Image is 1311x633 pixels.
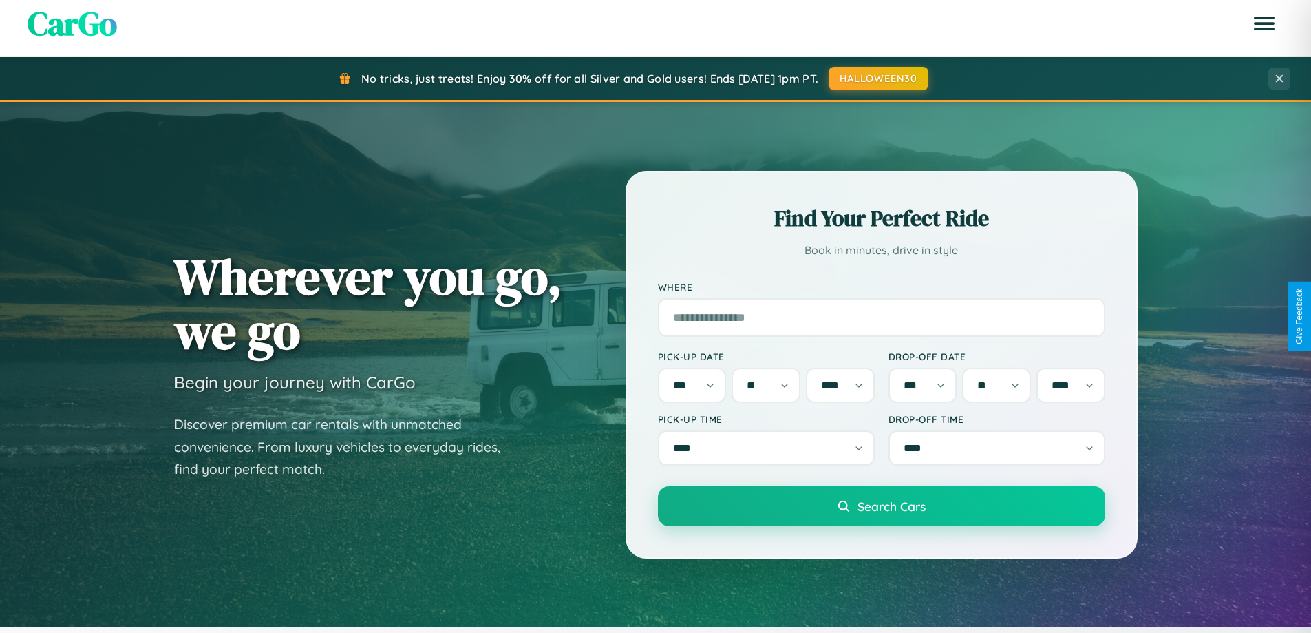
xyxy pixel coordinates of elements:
[658,203,1105,234] h2: Find Your Perfect Ride
[174,413,518,481] p: Discover premium car rentals with unmatched convenience. From luxury vehicles to everyday rides, ...
[658,413,875,425] label: Pick-up Time
[658,351,875,362] label: Pick-up Date
[28,1,117,46] span: CarGo
[1245,4,1283,43] button: Open menu
[857,499,926,514] span: Search Cars
[1294,289,1304,344] div: Give Feedback
[829,67,928,90] button: HALLOWEEN30
[658,240,1105,260] p: Book in minutes, drive in style
[888,351,1105,362] label: Drop-off Date
[658,486,1105,526] button: Search Cars
[658,281,1105,293] label: Where
[888,413,1105,425] label: Drop-off Time
[174,372,416,393] h3: Begin your journey with CarGo
[361,72,818,85] span: No tricks, just treats! Enjoy 30% off for all Silver and Gold users! Ends [DATE] 1pm PT.
[174,249,562,358] h1: Wherever you go, we go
